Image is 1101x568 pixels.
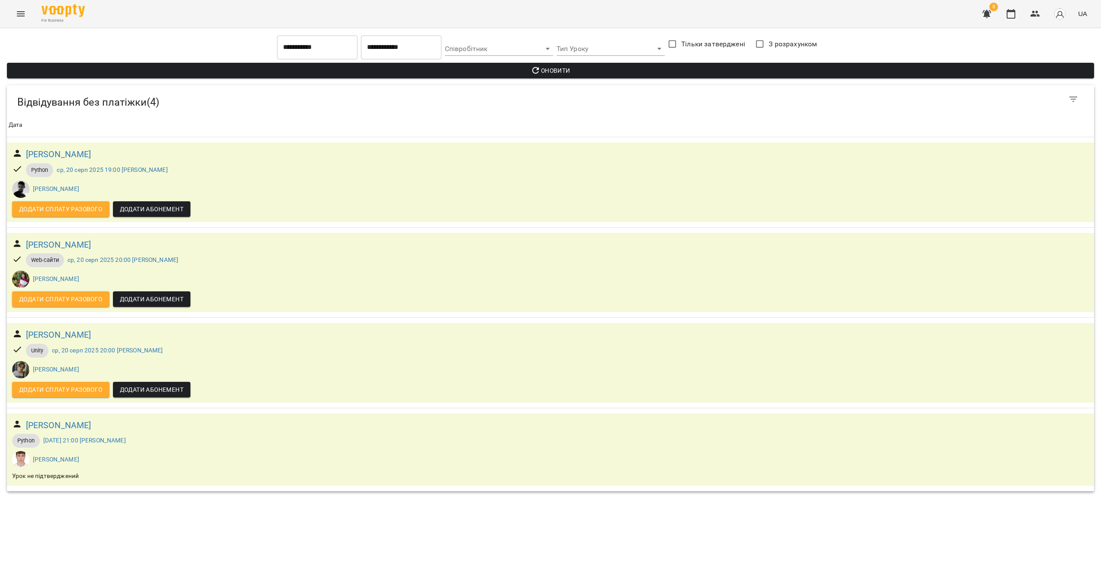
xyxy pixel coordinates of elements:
img: Voopty Logo [42,4,85,17]
img: Зарічний Василь Олегович [12,361,29,378]
span: З розрахунком [769,39,817,49]
span: Web-сайти [26,256,64,264]
div: Урок не підтверджений [10,470,80,482]
span: Додати сплату разового [19,204,103,214]
span: Python [12,437,40,445]
a: [PERSON_NAME] [33,185,79,192]
span: Додати сплату разового [19,294,103,304]
img: Перепечай Олег Ігорович [12,451,29,468]
button: Додати сплату разового [12,291,109,307]
span: 8 [989,3,998,11]
button: Додати Абонемент [113,201,190,217]
span: UA [1078,9,1087,18]
button: Оновити [7,63,1094,78]
button: Додати Абонемент [113,382,190,397]
span: Додати Абонемент [120,204,183,214]
a: [PERSON_NAME] [26,148,91,161]
span: Unity [26,347,49,355]
button: Додати сплату разового [12,382,109,397]
span: Додати Абонемент [120,384,183,395]
div: Sort [9,120,23,130]
a: ср, 20 серп 2025 20:00 [PERSON_NAME] [52,347,163,354]
img: avatar_s.png [1054,8,1066,20]
a: [PERSON_NAME] [33,456,79,463]
span: Тільки затверджені [681,39,745,49]
button: Фільтр [1063,89,1084,110]
span: Дата [9,120,1092,130]
span: Додати сплату разового [19,384,103,395]
a: [PERSON_NAME] [33,366,79,373]
a: [DATE] 21:00 [PERSON_NAME] [43,437,126,444]
a: [PERSON_NAME] [26,328,91,342]
span: For Business [42,18,85,23]
a: [PERSON_NAME] [26,419,91,432]
h5: Відвідування без платіжки ( 4 ) [17,96,611,109]
div: Дата [9,120,23,130]
img: Скрипник Діана Геннадіївна [12,271,29,288]
a: [PERSON_NAME] [33,275,79,282]
div: Table Toolbar [7,85,1094,113]
a: [PERSON_NAME] [26,238,91,252]
button: Menu [10,3,31,24]
img: Шатило Артем Сергійович [12,181,29,198]
button: Додати Абонемент [113,291,190,307]
span: Python [26,166,54,174]
button: UA [1075,6,1091,22]
span: Оновити [14,65,1087,76]
a: ср, 20 серп 2025 19:00 [PERSON_NAME] [57,166,167,173]
span: Додати Абонемент [120,294,183,304]
button: Додати сплату разового [12,201,109,217]
a: ср, 20 серп 2025 20:00 [PERSON_NAME] [68,256,178,263]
